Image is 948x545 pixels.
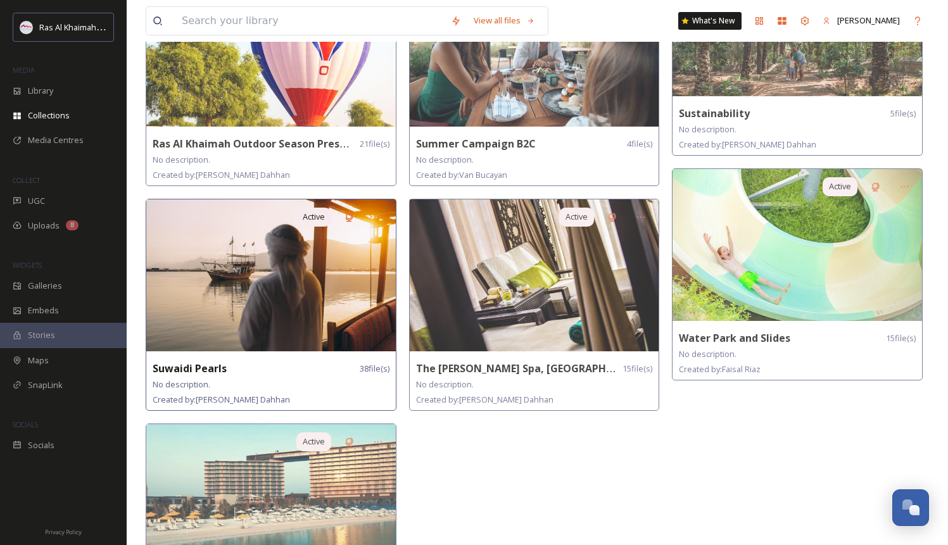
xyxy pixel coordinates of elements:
[146,199,396,351] img: 7eb8f3a7-cd0f-45ec-b94a-08b653bd5361.jpg
[153,169,290,180] span: Created by: [PERSON_NAME] Dahhan
[892,489,929,526] button: Open Chat
[28,195,45,207] span: UGC
[45,528,82,536] span: Privacy Policy
[28,329,55,341] span: Stories
[360,363,389,375] span: 38 file(s)
[678,12,742,30] a: What's New
[66,220,79,230] div: 8
[467,8,541,33] a: View all files
[816,8,906,33] a: [PERSON_NAME]
[837,15,900,26] span: [PERSON_NAME]
[679,348,736,360] span: No description.
[28,379,63,391] span: SnapLink
[360,138,389,150] span: 21 file(s)
[175,7,445,35] input: Search your library
[679,331,790,345] strong: Water Park and Slides
[627,138,652,150] span: 4 file(s)
[13,65,35,75] span: MEDIA
[416,394,553,405] span: Created by: [PERSON_NAME] Dahhan
[28,220,60,232] span: Uploads
[153,379,210,390] span: No description.
[303,435,325,448] span: Active
[679,139,816,150] span: Created by: [PERSON_NAME] Dahhan
[886,332,916,344] span: 15 file(s)
[28,354,49,366] span: Maps
[416,169,507,180] span: Created by: Van Bucayan
[28,439,54,451] span: Socials
[829,180,851,192] span: Active
[153,361,227,375] strong: Suwaidi Pearls
[623,363,652,375] span: 15 file(s)
[28,304,59,316] span: Embeds
[673,169,922,321] img: 3b10a87d-11ec-473d-b6b9-45e24cf45231.jpg
[153,154,210,165] span: No description.
[679,363,761,375] span: Created by: Faisal Riaz
[13,175,40,185] span: COLLECT
[28,110,70,122] span: Collections
[303,211,325,223] span: Active
[416,137,536,151] strong: Summer Campaign B2C
[416,361,652,375] strong: The [PERSON_NAME] Spa, [GEOGRAPHIC_DATA]
[416,154,474,165] span: No description.
[416,379,474,390] span: No description.
[679,106,750,120] strong: Sustainability
[566,211,588,223] span: Active
[13,420,38,429] span: SOCIALS
[45,523,82,539] a: Privacy Policy
[153,137,412,151] strong: Ras Al Khaimah Outdoor Season Press Release 2024
[13,260,42,270] span: WIDGETS
[679,123,736,135] span: No description.
[153,394,290,405] span: Created by: [PERSON_NAME] Dahhan
[39,21,218,33] span: Ras Al Khaimah Tourism Development Authority
[28,85,53,97] span: Library
[20,21,33,34] img: Logo_RAKTDA_RGB-01.png
[410,199,659,351] img: fb4f6e9c-3c6f-495b-9cad-4415644385cc.jpg
[890,108,916,120] span: 5 file(s)
[28,134,84,146] span: Media Centres
[28,280,62,292] span: Galleries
